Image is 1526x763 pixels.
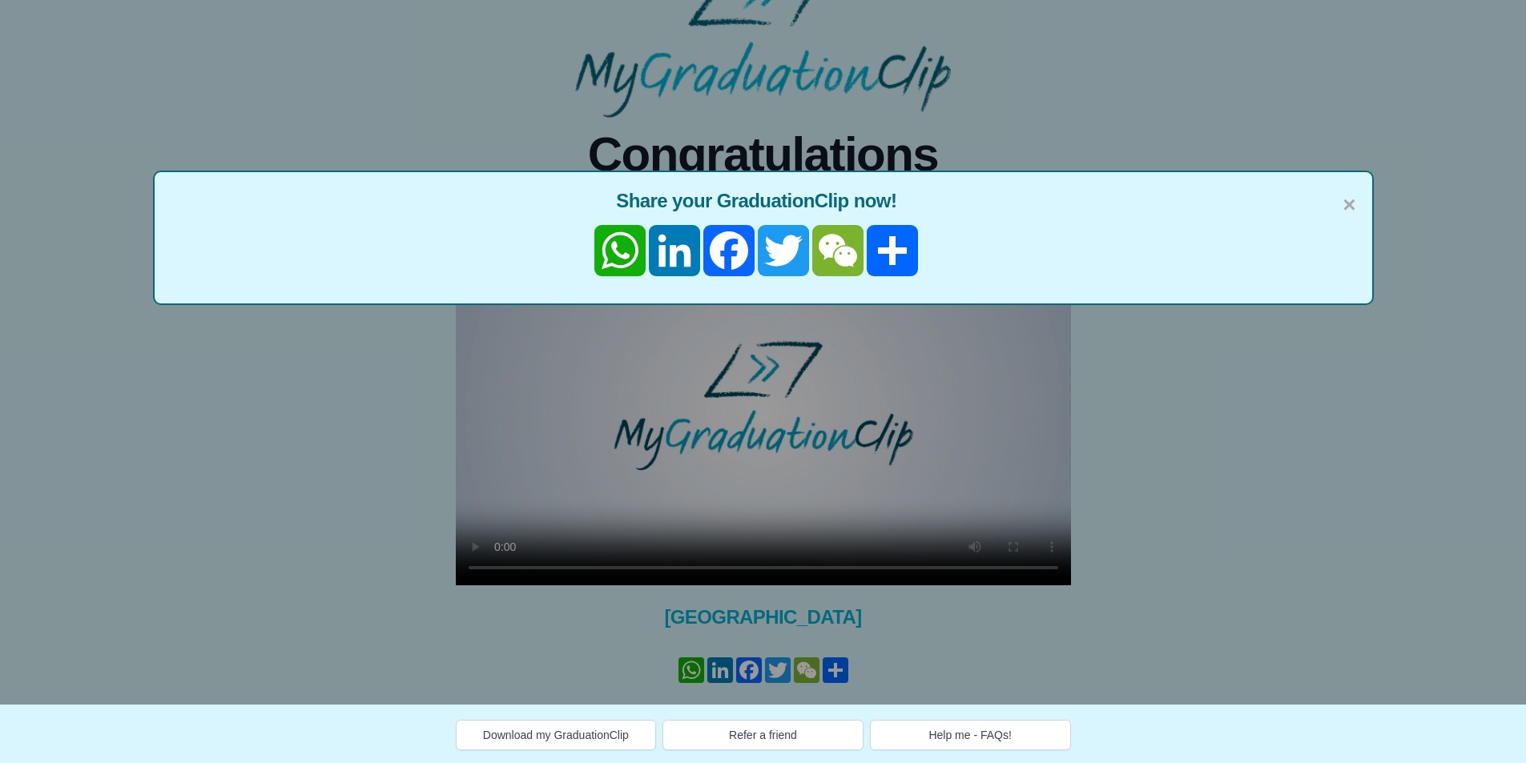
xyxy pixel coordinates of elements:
[171,188,1356,214] span: Share your GraduationClip now!
[662,720,864,750] button: Refer a friend
[456,720,657,750] button: Download my GraduationClip
[756,225,811,276] a: Twitter
[647,225,702,276] a: LinkedIn
[865,225,920,276] a: Share
[811,225,865,276] a: WeChat
[593,225,647,276] a: WhatsApp
[702,225,756,276] a: Facebook
[870,720,1071,750] button: Help me - FAQs!
[1343,188,1355,222] span: ×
